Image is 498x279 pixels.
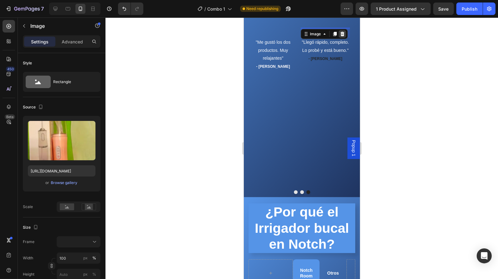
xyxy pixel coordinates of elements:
div: Beta [5,114,15,119]
span: or [46,179,49,187]
button: % [82,254,89,262]
div: px [83,255,88,261]
div: % [92,272,96,277]
div: Style [23,60,32,66]
button: px [90,271,98,278]
div: Rectangle [53,75,91,89]
button: 1 product assigned [371,2,431,15]
input: https://example.com/image.jpg [28,165,95,177]
span: Combo 1 [207,6,225,12]
label: Width [23,255,33,261]
button: 7 [3,2,47,15]
button: % [82,271,89,278]
label: Frame [23,239,34,245]
div: % [92,255,96,261]
div: Publish [462,6,477,12]
button: Publish [456,2,483,15]
input: px% [57,252,100,264]
button: Save [433,2,454,15]
button: Browse gallery [51,180,78,186]
label: Height [23,272,34,277]
span: Save [439,6,449,12]
div: Size [23,223,39,232]
iframe: Design area [244,17,360,279]
p: Advanced [62,38,83,45]
div: Source [23,103,44,112]
p: Image [30,22,84,30]
p: 7 [41,5,44,12]
span: Need republishing [246,6,278,12]
p: Settings [31,38,49,45]
button: px [90,254,98,262]
div: px [83,272,88,277]
div: Undo/Redo [118,2,143,15]
img: preview-image [28,121,95,160]
div: Scale [23,204,33,210]
div: 450 [6,67,15,72]
span: / [204,6,206,12]
span: 1 product assigned [376,6,417,12]
div: Open Intercom Messenger [477,248,492,263]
